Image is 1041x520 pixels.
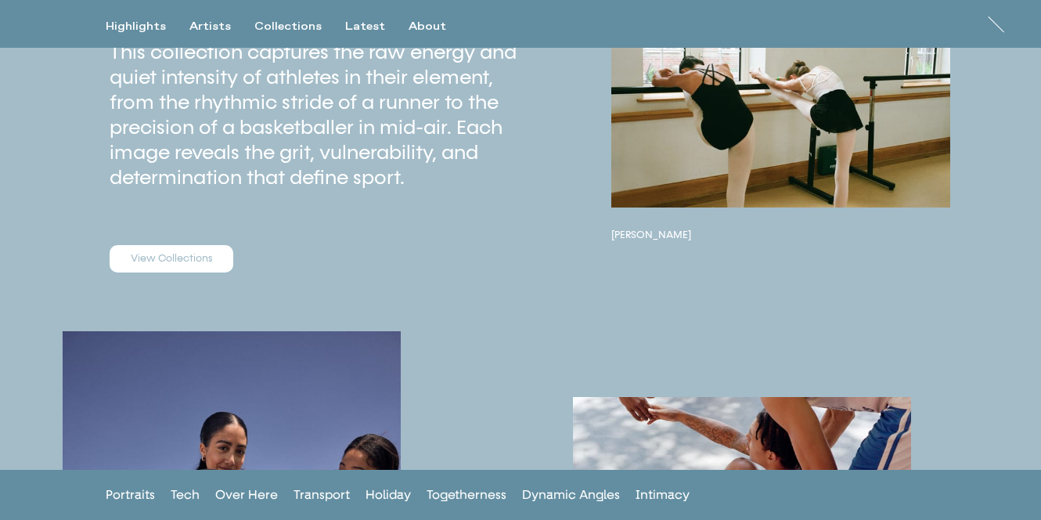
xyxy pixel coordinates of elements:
[189,20,231,34] div: Artists
[427,487,506,502] a: Togetherness
[215,487,278,502] a: Over Here
[522,487,620,502] a: Dynamic Angles
[254,20,345,34] button: Collections
[106,487,155,502] a: Portraits
[171,487,200,502] a: Tech
[294,487,350,502] a: Transport
[254,20,322,34] div: Collections
[366,487,411,502] a: Holiday
[110,40,520,190] p: This collection captures the raw energy and quiet intensity of athletes in their element, from th...
[106,20,166,34] div: Highlights
[636,487,690,502] a: Intimacy
[409,20,446,34] div: About
[106,20,189,34] button: Highlights
[110,245,233,273] a: View Collections
[611,229,949,241] h3: [PERSON_NAME]
[345,20,409,34] button: Latest
[409,20,470,34] button: About
[189,20,254,34] button: Artists
[345,20,385,34] div: Latest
